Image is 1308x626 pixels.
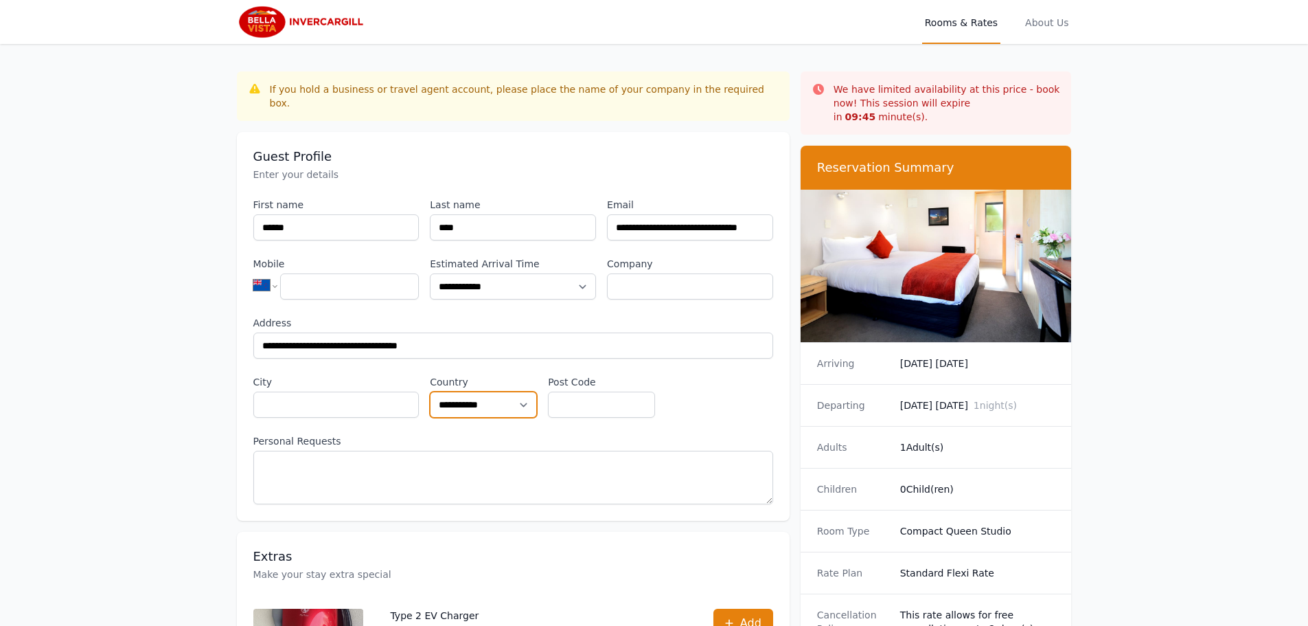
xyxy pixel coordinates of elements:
[270,82,779,110] div: If you hold a business or travel agent account, please place the name of your company in the requ...
[900,440,1055,454] dd: 1 Adult(s)
[817,566,889,580] dt: Rate Plan
[900,399,1055,412] dd: [DATE] [DATE]
[253,198,420,212] label: First name
[430,375,537,389] label: Country
[253,168,773,181] p: Enter your details
[817,440,889,454] dt: Adults
[253,568,773,581] p: Make your stay extra special
[900,357,1055,370] dd: [DATE] [DATE]
[817,524,889,538] dt: Room Type
[845,111,876,122] strong: 09 : 45
[817,159,1055,176] h3: Reservation Summary
[253,148,773,165] h3: Guest Profile
[900,524,1055,538] dd: Compact Queen Studio
[237,5,369,38] img: Bella Vista Invercargill
[801,190,1072,342] img: Compact Queen Studio
[607,198,773,212] label: Email
[817,357,889,370] dt: Arriving
[430,257,596,271] label: Estimated Arrival Time
[253,548,773,565] h3: Extras
[900,482,1055,496] dd: 0 Child(ren)
[974,400,1017,411] span: 1 night(s)
[253,257,420,271] label: Mobile
[817,482,889,496] dt: Children
[817,399,889,412] dt: Departing
[900,566,1055,580] dd: Standard Flexi Rate
[253,316,773,330] label: Address
[430,198,596,212] label: Last name
[607,257,773,271] label: Company
[391,609,686,623] p: Type 2 EV Charger
[548,375,655,389] label: Post Code
[253,434,773,448] label: Personal Requests
[253,375,420,389] label: City
[834,82,1061,124] p: We have limited availability at this price - book now! This session will expire in minute(s).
